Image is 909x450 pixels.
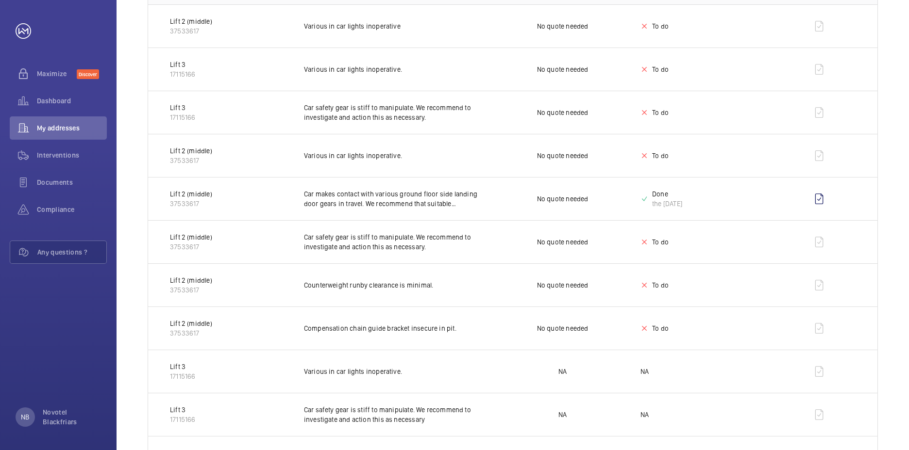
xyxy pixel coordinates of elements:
span: Discover [77,69,99,79]
p: NA [558,410,567,419]
p: To do [652,64,669,74]
p: 37533617 [170,199,212,209]
p: Various in car lights inoperative. [304,367,485,376]
p: Lift 3 [170,60,195,69]
p: NB [21,412,29,422]
p: To do [652,280,669,290]
p: Car safety gear is stiff to manipulate. We recommend to investigate and action this as necessary. [304,103,485,122]
p: Compensation chain guide bracket insecure in pit. [304,323,485,333]
p: No quote needed [537,151,589,161]
p: Novotel Blackfriars [43,407,101,427]
p: To do [652,151,669,161]
p: To do [652,21,669,31]
p: To do [652,108,669,117]
span: Interventions [37,150,107,160]
p: To do [652,323,669,333]
p: 17115166 [170,415,195,424]
p: Done [652,189,682,199]
p: Car safety gear is stiff to manipulate. We recommend to investigate and action this as necessary [304,405,485,424]
span: Compliance [37,205,107,214]
p: No quote needed [537,64,589,74]
p: To do [652,237,669,247]
p: No quote needed [537,323,589,333]
p: Counterweight runby clearance is minimal. [304,280,485,290]
p: Lift 3 [170,362,195,371]
p: No quote needed [537,280,589,290]
span: My addresses [37,123,107,133]
p: 17115166 [170,69,195,79]
p: Lift 2 (middle) [170,146,212,156]
p: No quote needed [537,237,589,247]
p: Various in car lights inoperative [304,21,485,31]
p: Lift 2 (middle) [170,319,212,328]
p: Car safety gear is stiff to manipulate. We recommend to investigate and action this as necessary. [304,232,485,252]
span: Maximize [37,69,77,79]
div: the [DATE] [652,199,682,209]
p: 37533617 [170,26,212,36]
p: NA [558,367,567,376]
p: 37533617 [170,328,212,338]
p: Lift 2 (middle) [170,232,212,242]
p: NA [640,410,649,419]
span: Any questions ? [37,247,106,257]
p: Lift 2 (middle) [170,189,212,199]
p: 37533617 [170,242,212,252]
p: Various in car lights inoperative. [304,64,485,74]
p: 17115166 [170,112,195,122]
p: No quote needed [537,108,589,117]
p: Car makes contact with various ground floor side landing door gears in travel. We recommend that ... [304,189,485,209]
p: 37533617 [170,156,212,165]
p: NA [640,367,649,376]
p: Lift 3 [170,405,195,415]
p: Lift 2 (middle) [170,275,212,285]
p: Lift 3 [170,103,195,112]
p: Lift 2 (middle) [170,16,212,26]
span: Documents [37,177,107,187]
span: Dashboard [37,96,107,106]
p: No quote needed [537,194,589,204]
p: No quote needed [537,21,589,31]
p: 17115166 [170,371,195,381]
p: Various in car lights inoperative. [304,151,485,161]
p: 37533617 [170,285,212,295]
